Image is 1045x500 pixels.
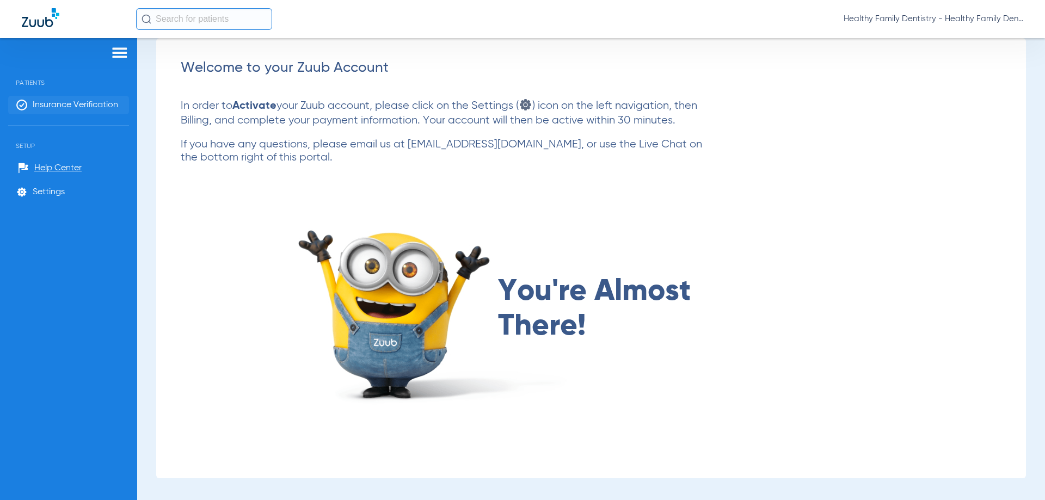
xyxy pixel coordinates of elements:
[181,98,714,127] p: In order to your Zuub account, please click on the Settings ( ) icon on the left navigation, then...
[142,14,151,24] img: Search Icon
[136,8,272,30] input: Search for patients
[22,8,59,27] img: Zuub Logo
[181,138,714,164] p: If you have any questions, please email us at [EMAIL_ADDRESS][DOMAIN_NAME], or use the Live Chat ...
[498,274,708,344] span: You're Almost There!
[844,14,1023,24] span: Healthy Family Dentistry - Healthy Family Dentistry
[519,98,532,112] img: settings icon
[181,61,389,75] span: Welcome to your Zuub Account
[8,63,129,87] span: Patients
[8,126,129,150] span: Setup
[18,163,82,174] a: Help Center
[232,101,276,112] strong: Activate
[33,100,118,110] span: Insurance Verification
[33,187,65,197] span: Settings
[34,163,82,174] span: Help Center
[111,46,128,59] img: hamburger-icon
[290,213,577,405] img: almost there image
